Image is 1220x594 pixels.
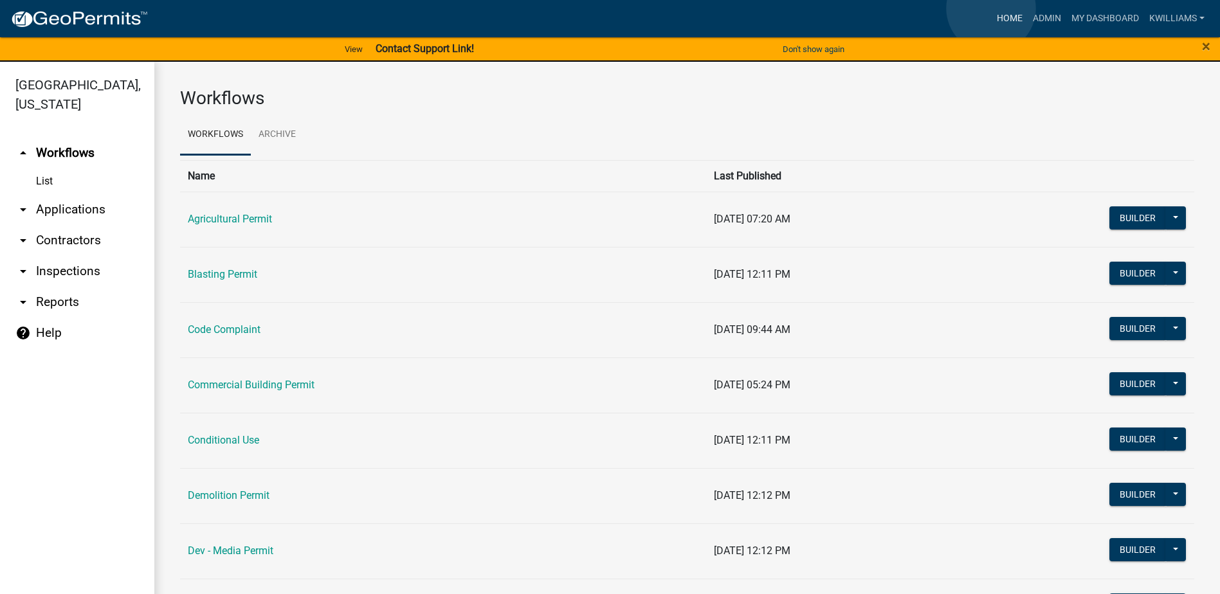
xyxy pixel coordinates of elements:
[15,145,31,161] i: arrow_drop_up
[714,213,790,225] span: [DATE] 07:20 AM
[714,268,790,280] span: [DATE] 12:11 PM
[188,379,314,391] a: Commercial Building Permit
[251,114,304,156] a: Archive
[1109,483,1166,506] button: Builder
[714,434,790,446] span: [DATE] 12:11 PM
[1109,538,1166,561] button: Builder
[1202,37,1210,55] span: ×
[188,323,260,336] a: Code Complaint
[778,39,850,60] button: Don't show again
[376,42,474,55] strong: Contact Support Link!
[1109,206,1166,230] button: Builder
[714,489,790,501] span: [DATE] 12:12 PM
[15,233,31,248] i: arrow_drop_down
[15,294,31,310] i: arrow_drop_down
[1144,6,1210,31] a: kwilliams
[714,544,790,557] span: [DATE] 12:12 PM
[180,114,251,156] a: Workflows
[1109,372,1166,395] button: Builder
[1202,39,1210,54] button: Close
[188,268,257,280] a: Blasting Permit
[714,379,790,391] span: [DATE] 05:24 PM
[1028,6,1066,31] a: Admin
[992,6,1028,31] a: Home
[188,544,273,557] a: Dev - Media Permit
[714,323,790,336] span: [DATE] 09:44 AM
[15,325,31,341] i: help
[1109,317,1166,340] button: Builder
[180,87,1194,109] h3: Workflows
[180,160,706,192] th: Name
[340,39,368,60] a: View
[188,489,269,501] a: Demolition Permit
[188,434,259,446] a: Conditional Use
[1066,6,1144,31] a: My Dashboard
[1109,262,1166,285] button: Builder
[1109,428,1166,451] button: Builder
[15,264,31,279] i: arrow_drop_down
[188,213,272,225] a: Agricultural Permit
[706,160,1018,192] th: Last Published
[15,202,31,217] i: arrow_drop_down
